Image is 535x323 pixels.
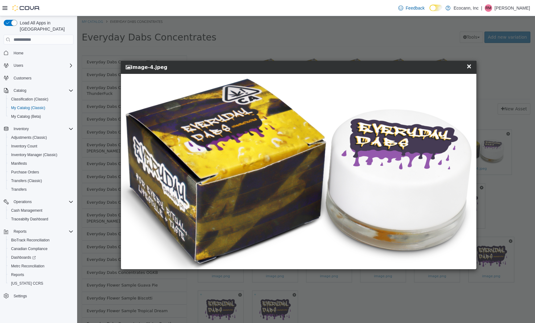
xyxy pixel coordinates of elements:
span: Dashboards [11,255,36,260]
img: Cova [12,5,40,11]
button: Classification (Classic) [6,95,76,104]
span: Settings [11,292,73,300]
span: Cash Management [11,208,42,213]
span: Inventory Count [11,144,37,149]
span: Users [11,62,73,69]
a: BioTrack Reconciliation [9,236,52,244]
span: Inventory Count [9,142,73,150]
button: [US_STATE] CCRS [6,279,76,288]
a: Customers [11,74,34,82]
button: Customers [1,74,76,83]
span: Classification (Classic) [9,96,73,103]
span: Home [14,51,23,56]
a: Purchase Orders [9,168,42,176]
span: Reports [11,272,24,277]
span: Purchase Orders [11,170,39,175]
span: Home [11,49,73,57]
button: Transfers [6,185,76,194]
span: RM [486,4,491,12]
span: Customers [14,76,31,81]
span: My Catalog (Classic) [11,105,45,110]
span: × [389,46,395,54]
a: Canadian Compliance [9,245,50,253]
span: My Catalog (Beta) [11,114,41,119]
a: My Catalog (Beta) [9,113,44,120]
a: Settings [11,292,29,300]
span: Metrc Reconciliation [9,262,73,270]
button: BioTrack Reconciliation [6,236,76,244]
span: Settings [14,294,27,299]
p: [PERSON_NAME] [495,4,530,12]
p: | [481,4,482,12]
span: Operations [11,198,73,206]
span: Metrc Reconciliation [11,264,44,269]
span: Classification (Classic) [11,97,48,102]
span: BioTrack Reconciliation [9,236,73,244]
a: Inventory Count [9,142,40,150]
span: Canadian Compliance [9,245,73,253]
button: Inventory [1,125,76,133]
span: Load All Apps in [GEOGRAPHIC_DATA] [17,20,73,32]
button: Inventory Manager (Classic) [6,151,76,159]
a: My Catalog (Classic) [9,104,48,112]
img: b339c464-88bd-4369-b492-cb3ddc677d47 [44,58,399,253]
span: Reports [9,271,73,278]
span: Catalog [14,88,26,93]
span: Customers [11,74,73,82]
button: Adjustments (Classic) [6,133,76,142]
span: Inventory Manager (Classic) [11,152,57,157]
span: Operations [14,199,32,204]
a: Adjustments (Classic) [9,134,49,141]
button: Inventory [11,125,31,133]
span: Manifests [9,160,73,167]
a: [US_STATE] CCRS [9,280,46,287]
span: Purchase Orders [9,168,73,176]
button: Reports [11,228,29,235]
a: Cash Management [9,207,45,214]
span: Traceabilty Dashboard [11,217,48,222]
span: Reports [11,228,73,235]
a: Metrc Reconciliation [9,262,47,270]
button: Reports [6,270,76,279]
span: Inventory [11,125,73,133]
button: Catalog [1,86,76,95]
span: Transfers [11,187,27,192]
span: Cash Management [9,207,73,214]
a: Dashboards [9,254,38,261]
span: My Catalog (Beta) [9,113,73,120]
a: Dashboards [6,253,76,262]
span: Reports [14,229,27,234]
button: My Catalog (Beta) [6,112,76,121]
a: Home [11,49,26,57]
a: Manifests [9,160,29,167]
button: Users [1,61,76,70]
a: Reports [9,271,27,278]
a: Traceabilty Dashboard [9,215,51,223]
span: Traceabilty Dashboard [9,215,73,223]
button: My Catalog (Classic) [6,104,76,112]
button: Metrc Reconciliation [6,262,76,270]
span: Manifests [11,161,27,166]
span: Inventory [14,126,29,131]
span: Feedback [406,5,425,11]
button: Traceabilty Dashboard [6,215,76,223]
span: Transfers (Classic) [11,178,42,183]
button: Operations [11,198,34,206]
span: Adjustments (Classic) [9,134,73,141]
a: Transfers (Classic) [9,177,44,185]
button: Purchase Orders [6,168,76,176]
button: Canadian Compliance [6,244,76,253]
a: Feedback [396,2,427,14]
span: [US_STATE] CCRS [11,281,43,286]
span: Transfers (Classic) [9,177,73,185]
a: Transfers [9,186,29,193]
span: Dashboards [9,254,73,261]
span: BioTrack Reconciliation [11,238,50,243]
button: Catalog [11,87,29,94]
span: Washington CCRS [9,280,73,287]
h4: image-4.jpeg [48,48,389,55]
span: Adjustments (Classic) [11,135,47,140]
span: Canadian Compliance [11,246,48,251]
a: Classification (Classic) [9,96,51,103]
div: Ray Markland [485,4,492,12]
